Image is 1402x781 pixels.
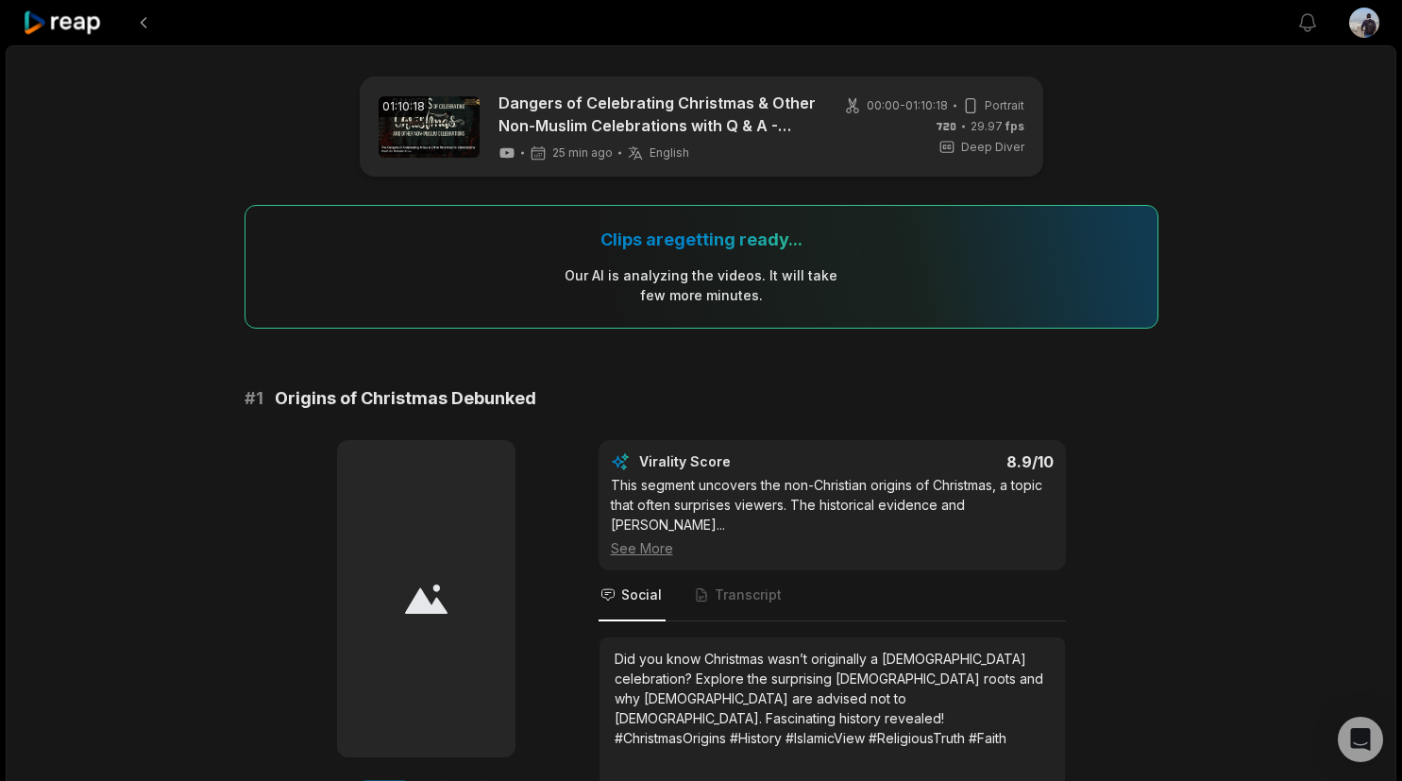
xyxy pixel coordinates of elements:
span: Social [621,586,662,604]
span: # 1 [245,385,263,412]
span: fps [1005,119,1024,133]
div: Clips are getting ready... [600,229,802,250]
div: Open Intercom Messenger [1338,717,1383,762]
div: Did you know Christmas wasn’t originally a [DEMOGRAPHIC_DATA] celebration? Explore the surprising... [615,649,1050,748]
div: This segment uncovers the non-Christian origins of Christmas, a topic that often surprises viewer... [611,475,1054,558]
span: 00:00 - 01:10:18 [867,97,948,114]
span: Deep Diver [961,139,1024,156]
span: Transcript [715,586,782,604]
span: English [650,145,689,161]
span: 25 min ago [552,145,613,161]
div: 8.9 /10 [851,452,1054,471]
span: Portrait [985,97,1024,114]
span: 29.97 [971,118,1024,135]
div: See More [611,538,1054,558]
nav: Tabs [599,570,1066,621]
span: Origins of Christmas Debunked [275,385,536,412]
a: Dangers of Celebrating Christmas & Other Non-Muslim Celebrations with Q & A - Shaykh [PERSON_NAME] [498,92,821,137]
div: Our AI is analyzing the video s . It will take few more minutes. [564,265,838,305]
div: Virality Score [639,452,842,471]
